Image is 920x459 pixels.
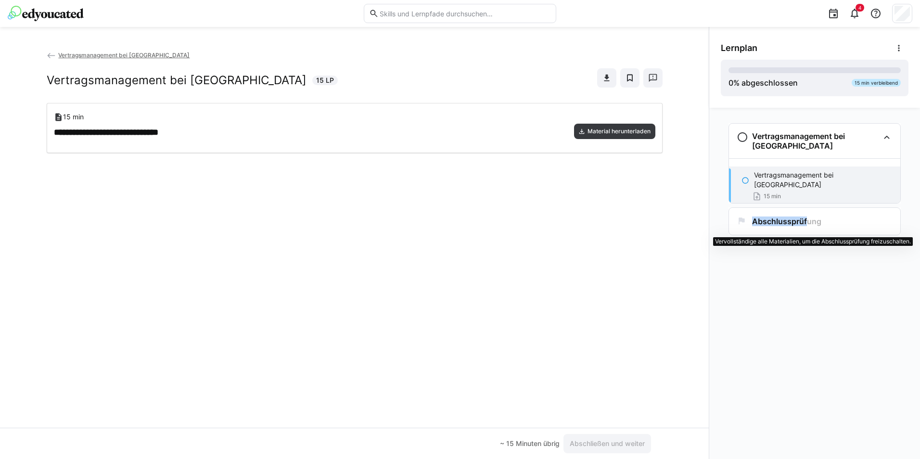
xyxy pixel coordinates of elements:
eds-icon: Text [54,113,64,122]
span: 15 LP [316,76,334,85]
input: Skills und Lernpfade durchsuchen… [379,9,551,18]
h3: Abschlussprüfung [752,217,821,226]
div: % abgeschlossen [728,77,798,89]
div: 15 min verbleibend [852,79,901,87]
span: Abschließen und weiter [568,439,646,448]
button: Abschließen und weiter [563,434,651,453]
span: 15 min [63,113,84,121]
span: Vertragsmanagement bei [GEOGRAPHIC_DATA] [58,51,190,59]
a: Vertragsmanagement bei [GEOGRAPHIC_DATA] [47,51,190,59]
button: Material herunterladen [574,124,655,139]
span: Lernplan [721,43,757,53]
span: 4 [858,5,861,11]
p: Vertragsmanagement bei [GEOGRAPHIC_DATA] [754,170,893,190]
div: Vervollständige alle Materialien, um die Abschlussprüfung freizuschalten. [713,237,913,246]
h3: Vertragsmanagement bei [GEOGRAPHIC_DATA] [752,131,879,151]
span: Material herunterladen [587,127,652,135]
span: 0 [728,78,733,88]
div: ~ 15 Minuten übrig [500,439,560,448]
span: 15 min [764,192,781,200]
h2: Vertragsmanagement bei [GEOGRAPHIC_DATA] [47,73,307,88]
